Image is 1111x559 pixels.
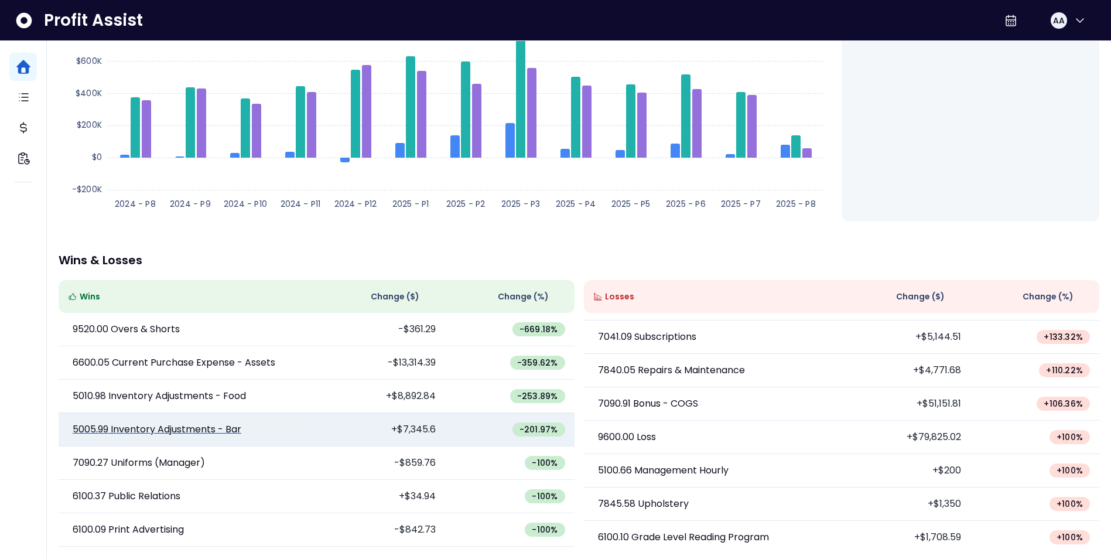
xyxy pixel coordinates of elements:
span: + 106.36 % [1044,398,1083,410]
td: -$361.29 [316,313,445,346]
td: -$842.73 [316,513,445,547]
p: 7840.05 Repairs & Maintenance [598,363,745,377]
td: +$1,350 [842,488,970,521]
text: 2024 - P8 [115,198,156,210]
td: +$200 [842,454,970,488]
span: Wins [80,291,100,303]
span: Losses [605,291,634,303]
td: +$34.94 [316,480,445,513]
text: 2024 - P11 [281,198,321,210]
td: -$13,314.39 [316,346,445,380]
p: 6100.10 Grade Level Reading Program [598,530,769,544]
span: + 100 % [1057,498,1083,510]
text: 2025 - P7 [721,198,761,210]
text: 2025 - P3 [501,198,541,210]
text: 2024 - P12 [334,198,377,210]
text: -$200K [72,183,102,195]
p: 6600.05 Current Purchase Expense - Assets [73,356,275,370]
td: -$859.76 [316,446,445,480]
span: + 100 % [1057,465,1083,476]
p: 5005.99 Inventory Adjustments - Bar [73,422,241,437]
p: 6100.09 Print Advertising [73,523,184,537]
span: + 110.22 % [1046,364,1083,376]
span: Change ( $ ) [371,291,419,303]
text: 2025 - P1 [392,198,429,210]
td: +$8,892.84 [316,380,445,413]
span: Change (%) [498,291,549,303]
span: -253.89 % [517,390,558,402]
span: AA [1053,15,1065,26]
span: + 133.32 % [1044,331,1083,343]
text: 2025 - P6 [666,198,706,210]
span: -100 % [532,490,558,502]
text: 2024 - P9 [170,198,211,210]
text: 2024 - P10 [224,198,267,210]
p: 5010.98 Inventory Adjustments - Food [73,389,246,403]
span: -359.62 % [517,357,558,369]
td: +$51,151.81 [842,387,970,421]
text: $200K [77,119,102,131]
text: 2025 - P2 [446,198,486,210]
span: Profit Assist [44,10,143,31]
td: +$5,144.51 [842,321,970,354]
p: 9520.00 Overs & Shorts [73,322,180,336]
span: Change ( $ ) [896,291,945,303]
text: $400K [76,87,102,99]
text: $0 [92,151,102,163]
p: Wins & Losses [59,254,1099,266]
p: 5100.66 Management Hourly [598,463,729,478]
p: 7041.09 Subscriptions [598,330,696,344]
text: $600K [76,55,102,67]
span: + 100 % [1057,531,1083,543]
text: 2025 - P5 [611,198,651,210]
text: 2025 - P8 [776,198,816,210]
td: +$4,771.68 [842,354,970,387]
p: 7845.58 Upholstery [598,497,689,511]
p: 7090.91 Bonus - COGS [598,397,698,411]
td: +$7,345.6 [316,413,445,446]
span: -201.97 % [519,424,558,435]
td: +$79,825.02 [842,421,970,454]
span: -100 % [532,457,558,469]
p: 6100.37 Public Relations [73,489,180,503]
td: +$1,708.59 [842,521,970,554]
p: 9600.00 Loss [598,430,656,444]
span: + 100 % [1057,431,1083,443]
p: 7090.27 Uniforms (Manager) [73,456,205,470]
span: Change (%) [1023,291,1074,303]
span: -100 % [532,524,558,536]
text: 2025 - P4 [556,198,596,210]
span: -669.18 % [519,323,558,335]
